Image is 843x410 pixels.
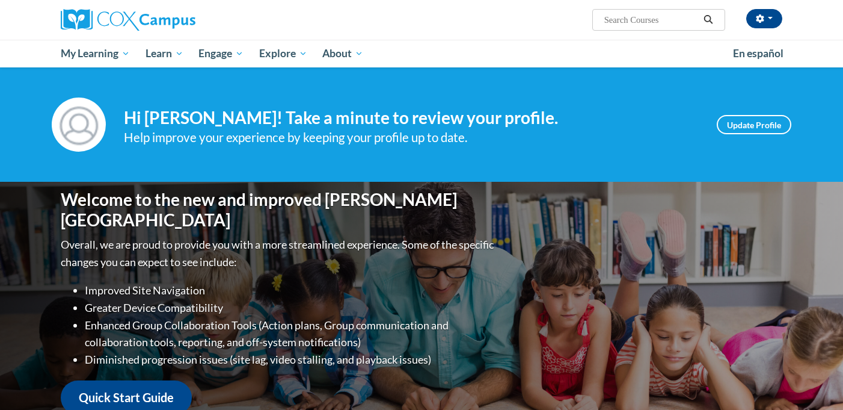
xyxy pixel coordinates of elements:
a: Cox Campus [61,9,289,31]
div: Help improve your experience by keeping your profile up to date. [124,128,699,148]
span: About [322,46,363,61]
a: Update Profile [717,115,791,134]
span: Explore [259,46,307,61]
a: Engage [191,40,251,67]
a: En español [725,41,791,66]
li: Greater Device Compatibility [85,299,497,317]
span: My Learning [61,46,130,61]
input: Search Courses [603,13,699,27]
h1: Welcome to the new and improved [PERSON_NAME][GEOGRAPHIC_DATA] [61,190,497,230]
div: Main menu [43,40,800,67]
a: Explore [251,40,315,67]
p: Overall, we are proud to provide you with a more streamlined experience. Some of the specific cha... [61,236,497,271]
a: My Learning [53,40,138,67]
a: Learn [138,40,191,67]
li: Improved Site Navigation [85,282,497,299]
h4: Hi [PERSON_NAME]! Take a minute to review your profile. [124,108,699,128]
button: Account Settings [746,9,782,28]
a: About [315,40,372,67]
img: Profile Image [52,98,106,152]
span: En español [733,47,783,60]
img: Cox Campus [61,9,195,31]
span: Engage [198,46,244,61]
button: Search [699,13,717,27]
li: Diminished progression issues (site lag, video stalling, and playback issues) [85,351,497,368]
li: Enhanced Group Collaboration Tools (Action plans, Group communication and collaboration tools, re... [85,317,497,352]
span: Learn [146,46,183,61]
